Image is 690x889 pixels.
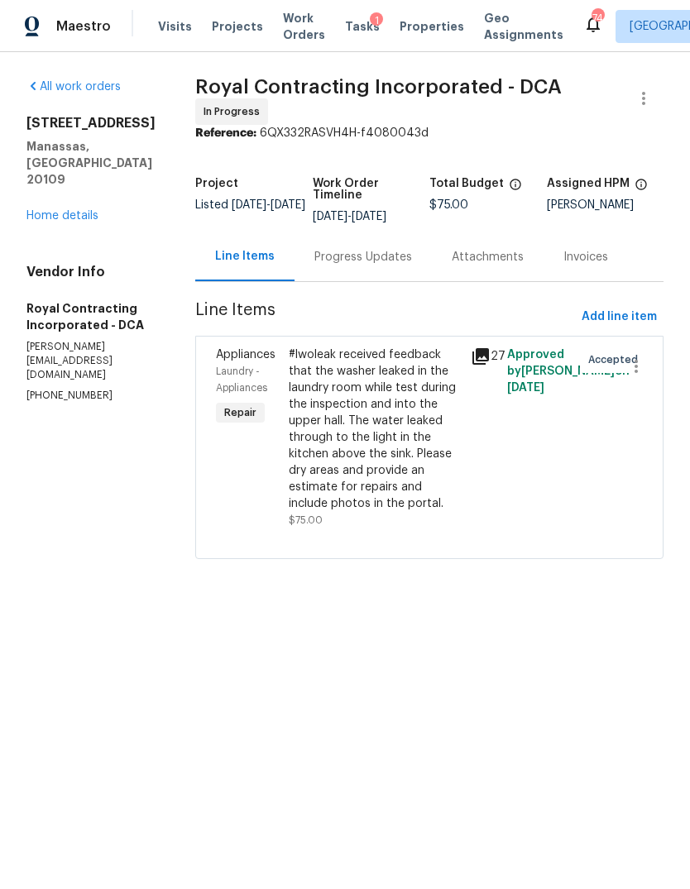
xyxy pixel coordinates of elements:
[507,382,544,394] span: [DATE]
[345,21,380,32] span: Tasks
[195,127,256,139] b: Reference:
[484,10,563,43] span: Geo Assignments
[588,351,644,368] span: Accepted
[195,125,664,141] div: 6QX332RASVH4H-f4080043d
[195,178,238,189] h5: Project
[216,349,276,361] span: Appliances
[26,340,156,382] p: [PERSON_NAME][EMAIL_ADDRESS][DOMAIN_NAME]
[212,18,263,35] span: Projects
[26,81,121,93] a: All work orders
[232,199,266,211] span: [DATE]
[452,249,524,265] div: Attachments
[289,515,323,525] span: $75.00
[195,77,562,97] span: Royal Contracting Incorporated - DCA
[283,10,325,43] span: Work Orders
[507,349,630,394] span: Approved by [PERSON_NAME] on
[289,347,461,512] div: #lwoleak received feedback that the washer leaked in the laundry room while test during the inspe...
[215,248,275,265] div: Line Items
[26,264,156,280] h4: Vendor Info
[563,249,608,265] div: Invoices
[400,18,464,35] span: Properties
[547,178,630,189] h5: Assigned HPM
[575,302,664,332] button: Add line item
[271,199,305,211] span: [DATE]
[204,103,266,120] span: In Progress
[313,178,430,201] h5: Work Order Timeline
[547,199,664,211] div: [PERSON_NAME]
[26,115,156,131] h2: [STREET_ADDRESS]
[195,199,305,211] span: Listed
[26,138,156,188] h5: Manassas, [GEOGRAPHIC_DATA] 20109
[158,18,192,35] span: Visits
[471,347,497,366] div: 27
[26,389,156,403] p: [PHONE_NUMBER]
[216,366,267,393] span: Laundry - Appliances
[582,307,657,327] span: Add line item
[26,300,156,333] h5: Royal Contracting Incorporated - DCA
[56,18,111,35] span: Maestro
[313,211,347,222] span: [DATE]
[218,404,263,421] span: Repair
[195,302,575,332] span: Line Items
[370,12,383,29] div: 1
[429,178,504,189] h5: Total Budget
[509,178,522,199] span: The total cost of line items that have been proposed by Opendoor. This sum includes line items th...
[592,10,603,26] div: 74
[429,199,468,211] span: $75.00
[313,211,386,222] span: -
[352,211,386,222] span: [DATE]
[635,178,648,199] span: The hpm assigned to this work order.
[232,199,305,211] span: -
[314,249,412,265] div: Progress Updates
[26,210,98,222] a: Home details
